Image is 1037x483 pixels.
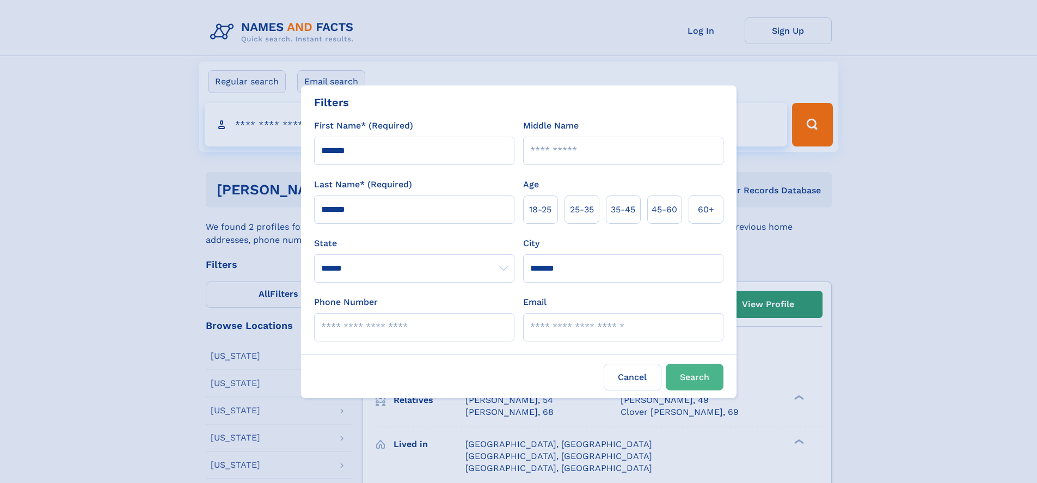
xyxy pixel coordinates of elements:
label: Phone Number [314,296,378,309]
button: Search [666,364,723,390]
span: 45‑60 [652,203,677,216]
span: 25‑35 [570,203,594,216]
label: City [523,237,539,250]
label: Age [523,178,539,191]
label: Middle Name [523,119,579,132]
label: Last Name* (Required) [314,178,412,191]
div: Filters [314,94,349,111]
label: Cancel [604,364,661,390]
label: Email [523,296,547,309]
span: 60+ [698,203,714,216]
span: 35‑45 [611,203,635,216]
label: State [314,237,514,250]
span: 18‑25 [529,203,551,216]
label: First Name* (Required) [314,119,413,132]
